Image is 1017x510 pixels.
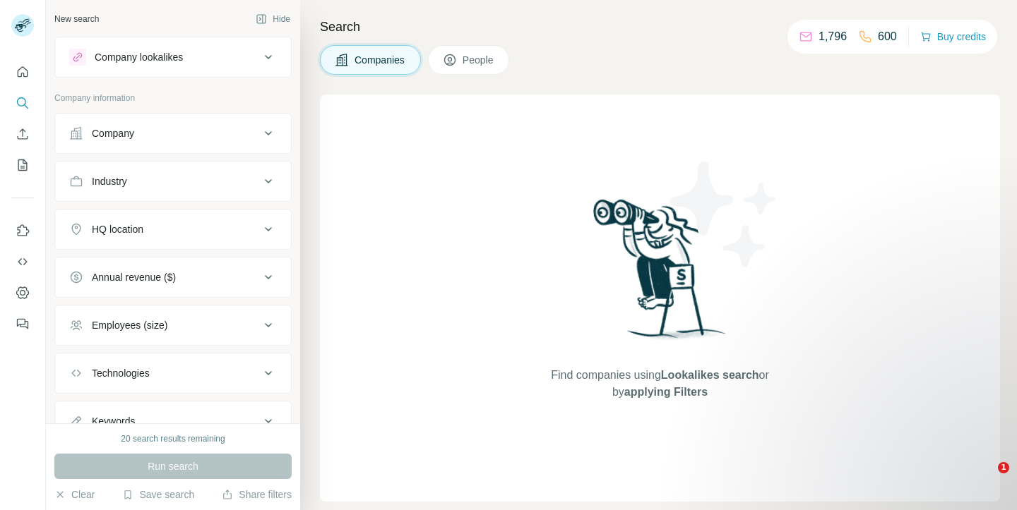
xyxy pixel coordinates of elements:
[54,13,99,25] div: New search
[55,116,291,150] button: Company
[55,404,291,438] button: Keywords
[222,487,292,502] button: Share filters
[969,462,1003,496] iframe: Intercom live chat
[463,53,495,67] span: People
[11,90,34,116] button: Search
[819,28,847,45] p: 1,796
[11,249,34,274] button: Use Surfe API
[878,28,897,45] p: 600
[92,174,127,188] div: Industry
[54,92,292,104] p: Company information
[92,270,176,284] div: Annual revenue ($)
[92,126,134,140] div: Company
[55,260,291,294] button: Annual revenue ($)
[920,27,986,47] button: Buy credits
[355,53,406,67] span: Companies
[55,164,291,198] button: Industry
[55,356,291,390] button: Technologies
[661,369,759,381] span: Lookalikes search
[587,195,734,353] img: Surfe Illustration - Woman searching with binoculars
[11,14,34,37] img: Avatar
[246,8,300,30] button: Hide
[11,218,34,243] button: Use Surfe on LinkedIn
[92,366,150,380] div: Technologies
[11,152,34,178] button: My lists
[121,432,225,445] div: 20 search results remaining
[547,367,773,401] span: Find companies using or by
[11,59,34,85] button: Quick start
[92,222,143,236] div: HQ location
[624,386,708,398] span: applying Filters
[320,17,1000,37] h4: Search
[55,40,291,74] button: Company lookalikes
[95,50,183,64] div: Company lookalikes
[11,121,34,147] button: Enrich CSV
[55,212,291,246] button: HQ location
[11,311,34,336] button: Feedback
[92,318,167,332] div: Employees (size)
[998,462,1009,473] span: 1
[11,280,34,305] button: Dashboard
[660,151,787,278] img: Surfe Illustration - Stars
[55,308,291,342] button: Employees (size)
[54,487,95,502] button: Clear
[92,414,135,428] div: Keywords
[122,487,194,502] button: Save search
